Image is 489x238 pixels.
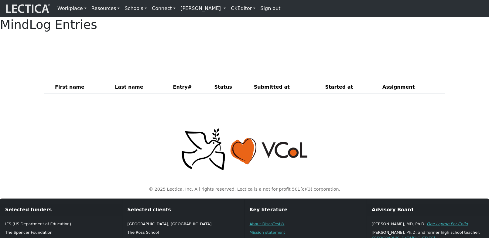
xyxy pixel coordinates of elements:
[127,229,239,235] p: The Ross School
[228,2,258,15] a: CKEditor
[5,229,117,235] p: The Spencer Foundation
[122,2,149,15] a: Schools
[372,221,484,227] p: [PERSON_NAME], MD, Ph.D.,
[127,221,239,227] p: [GEOGRAPHIC_DATA], [GEOGRAPHIC_DATA]
[89,2,122,15] a: Resources
[48,186,441,193] p: © 2025 Lectica, Inc. All rights reserved. Lectica is a not for profit 501(c)(3) corporation.
[245,204,367,216] div: Key literature
[5,221,117,227] p: IES (US Department of Education)
[367,204,489,216] div: Advisory Board
[251,81,323,93] th: Submitted at
[149,2,178,15] a: Connect
[178,2,228,15] a: [PERSON_NAME]
[380,81,445,93] th: Assignment
[250,230,285,235] a: Mission statement
[112,81,170,93] th: Last name
[258,2,283,15] a: Sign out
[0,204,122,216] div: Selected funders
[180,127,309,172] img: Peace, love, VCoL
[122,204,244,216] div: Selected clients
[323,81,380,93] th: Started at
[250,222,285,226] a: About DiscoTest®
[171,81,212,93] th: Entry#
[53,81,112,93] th: First name
[427,222,468,226] a: One Laptop Per Child
[55,2,89,15] a: Workplace
[5,3,50,14] img: lecticalive
[212,81,251,93] th: Status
